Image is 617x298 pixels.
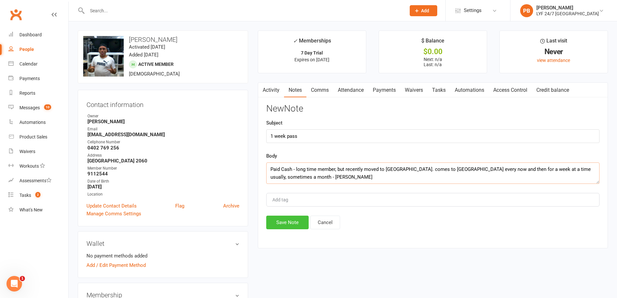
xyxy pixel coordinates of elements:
[8,42,68,57] a: People
[19,207,43,212] div: What's New
[310,216,340,229] button: Cancel
[87,113,239,119] div: Owner
[8,86,68,101] a: Reports
[8,173,68,188] a: Assessments
[87,152,239,159] div: Address
[6,276,22,292] iframe: Intercom live chat
[86,99,239,108] h3: Contact information
[19,76,40,81] div: Payments
[87,178,239,185] div: Date of Birth
[87,132,239,137] strong: [EMAIL_ADDRESS][DOMAIN_NAME]
[8,57,68,71] a: Calendar
[19,178,51,183] div: Assessments
[8,6,24,23] a: Clubworx
[450,83,489,98] a: Automations
[175,202,184,210] a: Flag
[87,171,239,177] strong: 9112544
[464,3,482,18] span: Settings
[294,57,329,62] span: Expires on [DATE]
[19,105,40,110] div: Messages
[428,83,450,98] a: Tasks
[506,48,602,55] div: Never
[19,61,38,66] div: Calendar
[520,4,533,17] div: PB
[421,37,444,48] div: $ Balance
[87,158,239,164] strong: [GEOGRAPHIC_DATA] 2060
[8,130,68,144] a: Product Sales
[223,202,239,210] a: Archive
[540,37,567,48] div: Last visit
[306,83,333,98] a: Comms
[293,38,297,44] i: ✓
[400,83,428,98] a: Waivers
[87,145,239,151] strong: 0402 769 256
[8,159,68,173] a: Workouts
[19,90,35,96] div: Reports
[272,196,294,204] input: Add tag
[536,11,599,17] div: LYF 24/7 [GEOGRAPHIC_DATA]
[410,5,437,16] button: Add
[138,62,174,67] span: Active member
[86,210,141,218] a: Manage Comms Settings
[19,193,31,198] div: Tasks
[86,240,239,247] h3: Wallet
[258,83,284,98] a: Activity
[44,104,51,110] span: 10
[87,126,239,132] div: Email
[8,101,68,115] a: Messages 10
[8,71,68,86] a: Payments
[86,202,137,210] a: Update Contact Details
[8,203,68,217] a: What's New
[20,276,25,281] span: 1
[19,47,34,52] div: People
[532,83,574,98] a: Credit balance
[19,32,42,37] div: Dashboard
[19,163,39,169] div: Workouts
[368,83,400,98] a: Payments
[333,83,368,98] a: Attendance
[35,192,40,197] span: 2
[87,165,239,172] div: Member Number
[87,184,239,190] strong: [DATE]
[85,6,401,15] input: Search...
[385,57,481,67] p: Next: n/a Last: n/a
[266,162,600,184] textarea: Paid Cash - long time member, but recently moved to [GEOGRAPHIC_DATA]. comes to [GEOGRAPHIC_DATA]...
[293,37,331,49] div: Memberships
[284,83,306,98] a: Notes
[8,115,68,130] a: Automations
[87,191,239,197] div: Location
[129,71,180,77] span: [DEMOGRAPHIC_DATA]
[86,261,146,269] a: Add / Edit Payment Method
[86,252,239,260] li: No payment methods added
[129,52,158,58] time: Added [DATE]
[301,50,323,55] strong: 7 Day Trial
[19,120,46,125] div: Automations
[537,58,570,63] a: view attendance
[536,5,599,11] div: [PERSON_NAME]
[489,83,532,98] a: Access Control
[8,144,68,159] a: Waivers
[83,36,243,43] h3: [PERSON_NAME]
[129,44,165,50] time: Activated [DATE]
[266,129,600,143] input: optional
[421,8,429,13] span: Add
[83,36,124,77] img: image1755477339.png
[8,188,68,203] a: Tasks 2
[8,28,68,42] a: Dashboard
[266,104,600,114] h3: New Note
[266,216,309,229] button: Save Note
[266,152,277,160] label: Body
[266,119,282,127] label: Subject
[19,134,47,139] div: Product Sales
[87,119,239,125] strong: [PERSON_NAME]
[87,139,239,145] div: Cellphone Number
[385,48,481,55] div: $0.00
[19,149,35,154] div: Waivers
